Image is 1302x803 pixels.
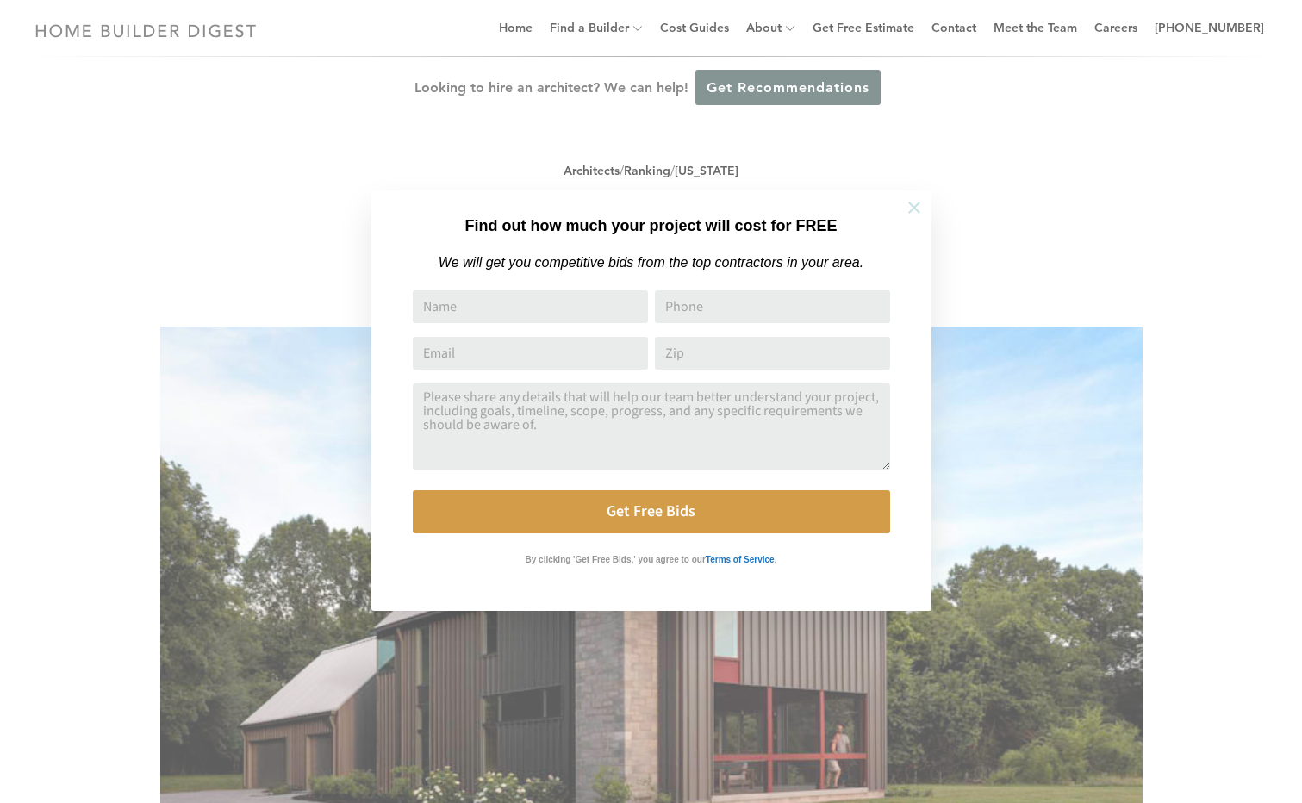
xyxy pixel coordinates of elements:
[464,217,837,234] strong: Find out how much your project will cost for FREE
[413,383,890,470] textarea: Comment or Message
[413,290,648,323] input: Name
[655,337,890,370] input: Zip
[439,255,863,270] em: We will get you competitive bids from the top contractors in your area.
[775,555,777,564] strong: .
[413,490,890,533] button: Get Free Bids
[706,555,775,564] strong: Terms of Service
[413,337,648,370] input: Email Address
[655,290,890,323] input: Phone
[884,177,944,238] button: Close
[526,555,706,564] strong: By clicking 'Get Free Bids,' you agree to our
[706,551,775,565] a: Terms of Service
